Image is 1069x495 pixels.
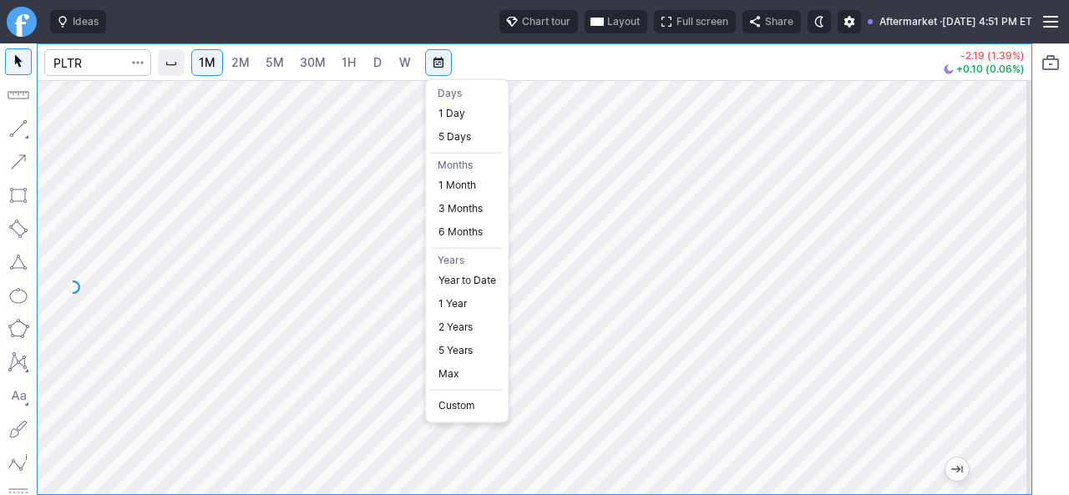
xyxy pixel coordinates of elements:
span: 1 Day [438,105,496,122]
span: 6 Months [438,224,496,240]
span: 1 Year [438,295,496,312]
div: Days [431,85,504,102]
div: Months [431,157,504,174]
span: Year to Date [438,272,496,289]
span: 3 Months [438,200,496,217]
span: Custom [438,397,496,414]
span: 5 Days [438,129,496,145]
span: Max [438,366,496,382]
span: 2 Years [438,319,496,336]
div: Years [431,252,504,269]
span: 1 Month [438,177,496,194]
span: 5 Years [438,342,496,359]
